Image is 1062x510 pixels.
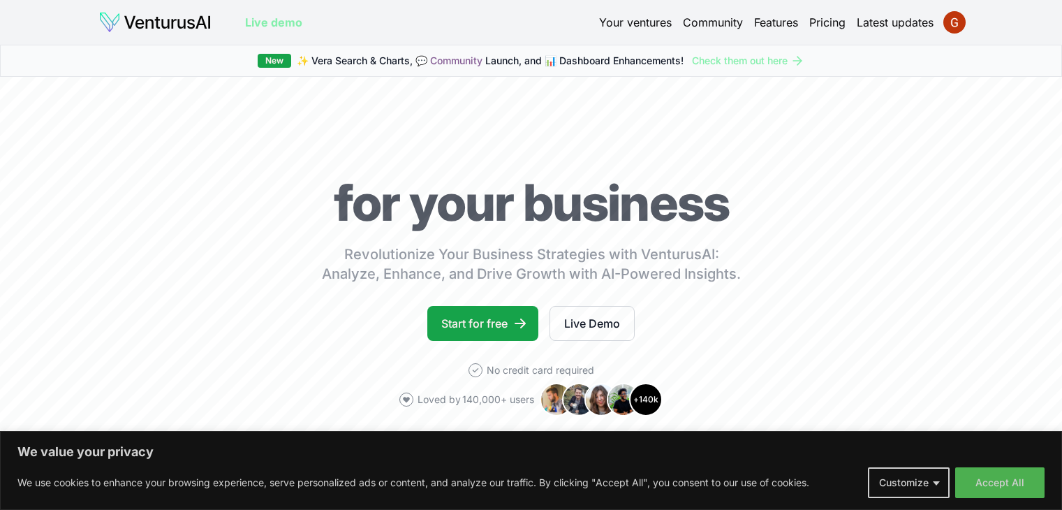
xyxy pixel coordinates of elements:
[550,306,635,341] a: Live Demo
[692,54,804,68] a: Check them out here
[17,474,809,491] p: We use cookies to enhance your browsing experience, serve personalized ads or content, and analyz...
[868,467,950,498] button: Customize
[607,383,640,416] img: Avatar 4
[857,14,934,31] a: Latest updates
[599,14,672,31] a: Your ventures
[17,444,1045,460] p: We value your privacy
[683,14,743,31] a: Community
[809,14,846,31] a: Pricing
[245,14,302,31] a: Live demo
[297,54,684,68] span: ✨ Vera Search & Charts, 💬 Launch, and 📊 Dashboard Enhancements!
[943,11,966,34] img: ACg8ocLXo_uCDkdd4UjQl0nb1Qr5rYo2qLhD-JMkRUQg6JFSXGkVaw=s96-c
[584,383,618,416] img: Avatar 3
[562,383,596,416] img: Avatar 2
[955,467,1045,498] button: Accept All
[427,306,538,341] a: Start for free
[540,383,573,416] img: Avatar 1
[754,14,798,31] a: Features
[98,11,212,34] img: logo
[258,54,291,68] div: New
[430,54,482,66] a: Community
